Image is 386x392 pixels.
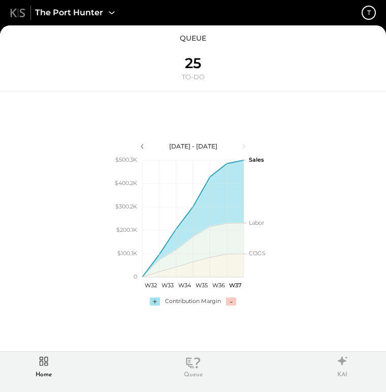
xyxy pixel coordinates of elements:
text: $300.2K [115,202,137,209]
text: W32 [145,282,157,289]
div: 25 [185,55,201,72]
text: COGS [249,250,266,257]
text: $200.1K [116,226,137,233]
div: Queue [180,353,206,380]
text: $400.2K [115,179,137,186]
text: 0 [134,273,137,280]
div: Home [36,371,52,379]
div: KAI [337,371,347,379]
div: + [150,297,160,306]
text: $500.3K [115,156,137,163]
span: The Port Hunter [35,7,103,19]
div: t [367,8,371,17]
div: TO-DO [182,72,205,82]
div: Contribution Margin [165,297,221,306]
text: W35 [196,282,208,289]
text: Labor [249,219,264,226]
text: $100.1K [117,249,137,256]
text: W33 [162,282,174,289]
div: Home [30,353,57,380]
text: Sales [249,156,264,163]
text: W36 [212,282,225,289]
div: - [226,297,236,306]
div: Queue [184,371,203,379]
div: queue [180,33,206,43]
text: W34 [178,282,191,289]
div: [DATE] - [DATE] [150,142,236,150]
text: W37 [229,282,242,289]
div: KAI [329,353,356,380]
